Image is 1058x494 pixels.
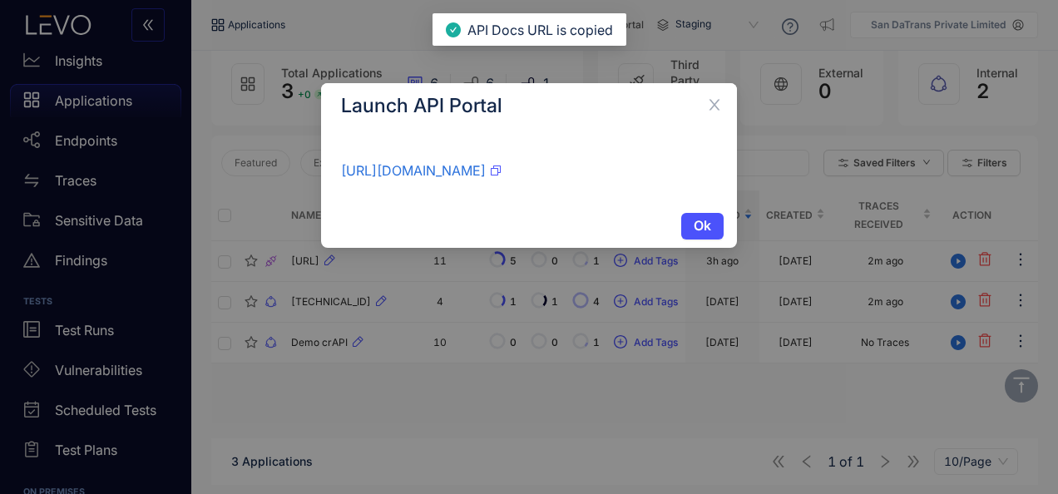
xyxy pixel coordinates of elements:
span: Ok [694,218,711,233]
span: check-circle [446,22,461,37]
button: Close [692,83,737,128]
span: close [707,97,722,112]
h3: Launch API Portal [341,96,717,115]
span: API Docs URL is copied [467,22,613,38]
button: Ok [681,213,724,240]
a: [URL][DOMAIN_NAME] [341,162,486,179]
